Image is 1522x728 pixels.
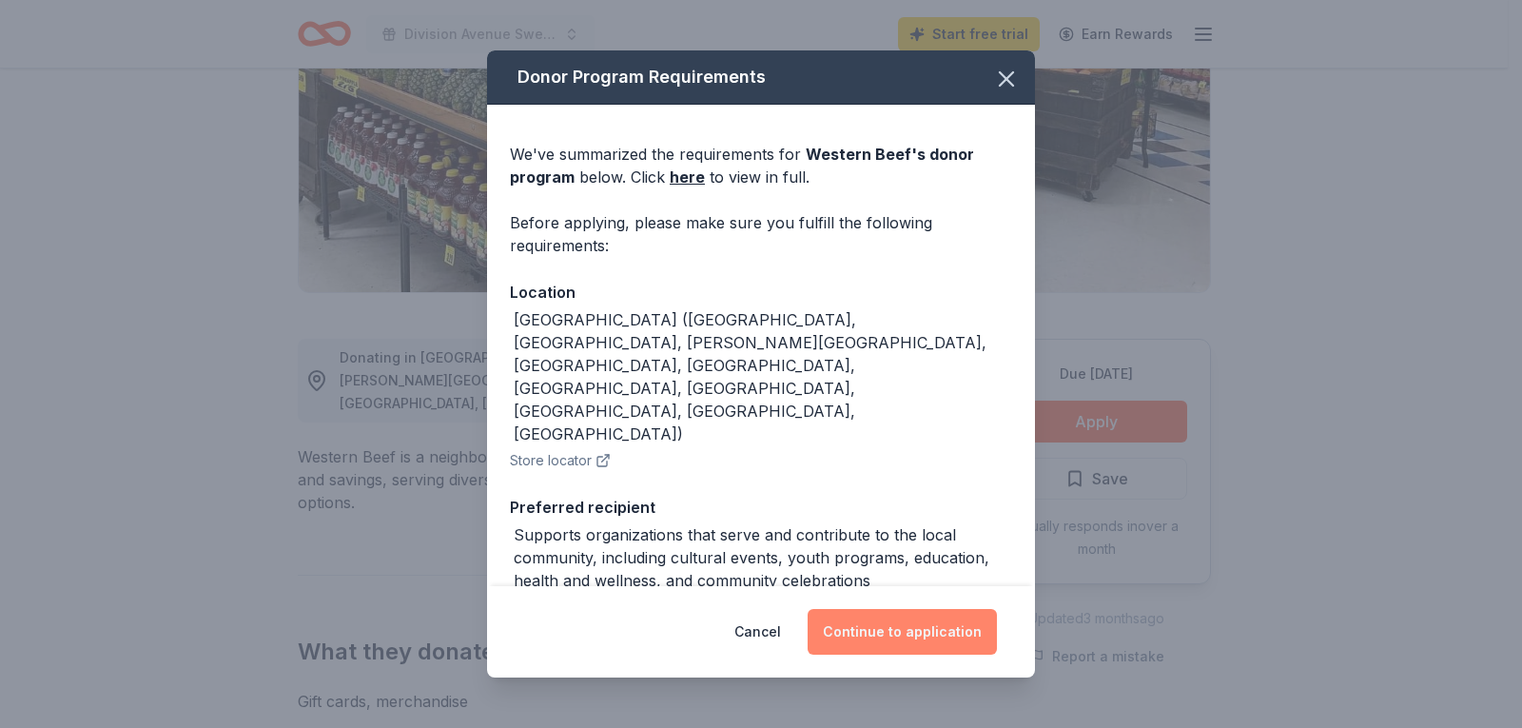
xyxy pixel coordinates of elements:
button: Cancel [734,609,781,655]
div: Location [510,280,1012,305]
a: here [670,166,705,188]
button: Store locator [510,449,611,472]
div: Preferred recipient [510,495,1012,520]
div: [GEOGRAPHIC_DATA] ([GEOGRAPHIC_DATA], [GEOGRAPHIC_DATA], [PERSON_NAME][GEOGRAPHIC_DATA], [GEOGRAP... [514,308,1012,445]
button: Continue to application [808,609,997,655]
div: Supports organizations that serve and contribute to the local community, including cultural event... [514,523,1012,592]
div: Donor Program Requirements [487,50,1035,105]
div: We've summarized the requirements for below. Click to view in full. [510,143,1012,188]
div: Before applying, please make sure you fulfill the following requirements: [510,211,1012,257]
